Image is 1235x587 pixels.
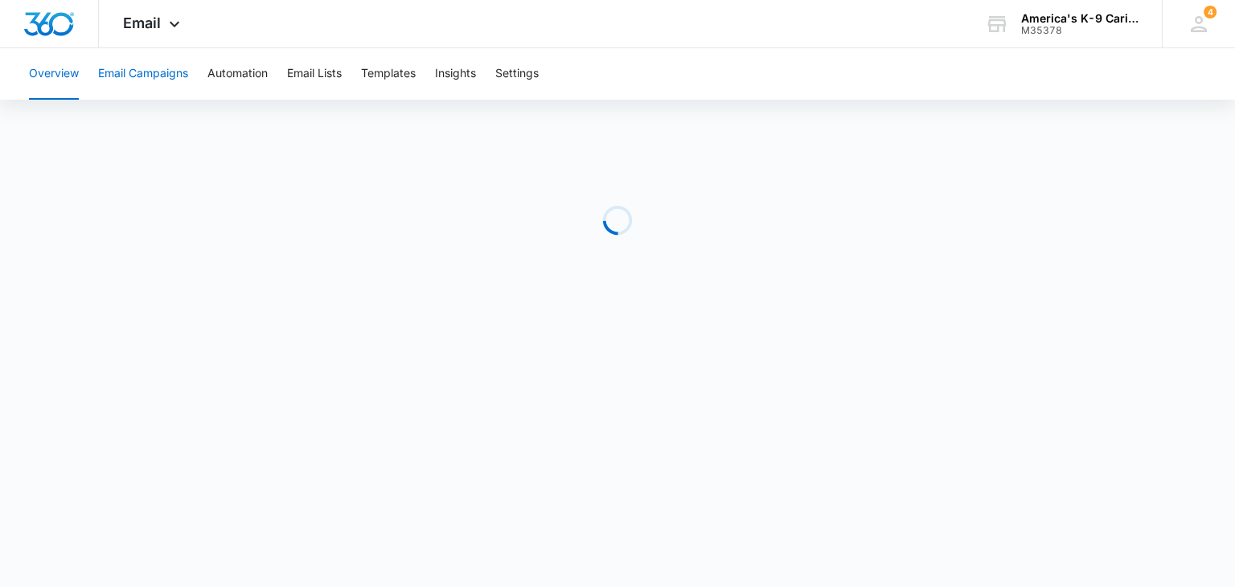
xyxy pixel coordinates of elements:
[1204,6,1217,18] div: notifications count
[435,48,476,100] button: Insights
[495,48,539,100] button: Settings
[1021,25,1139,36] div: account id
[207,48,268,100] button: Automation
[98,48,188,100] button: Email Campaigns
[1204,6,1217,18] span: 4
[361,48,416,100] button: Templates
[1021,12,1139,25] div: account name
[123,14,161,31] span: Email
[29,48,79,100] button: Overview
[287,48,342,100] button: Email Lists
